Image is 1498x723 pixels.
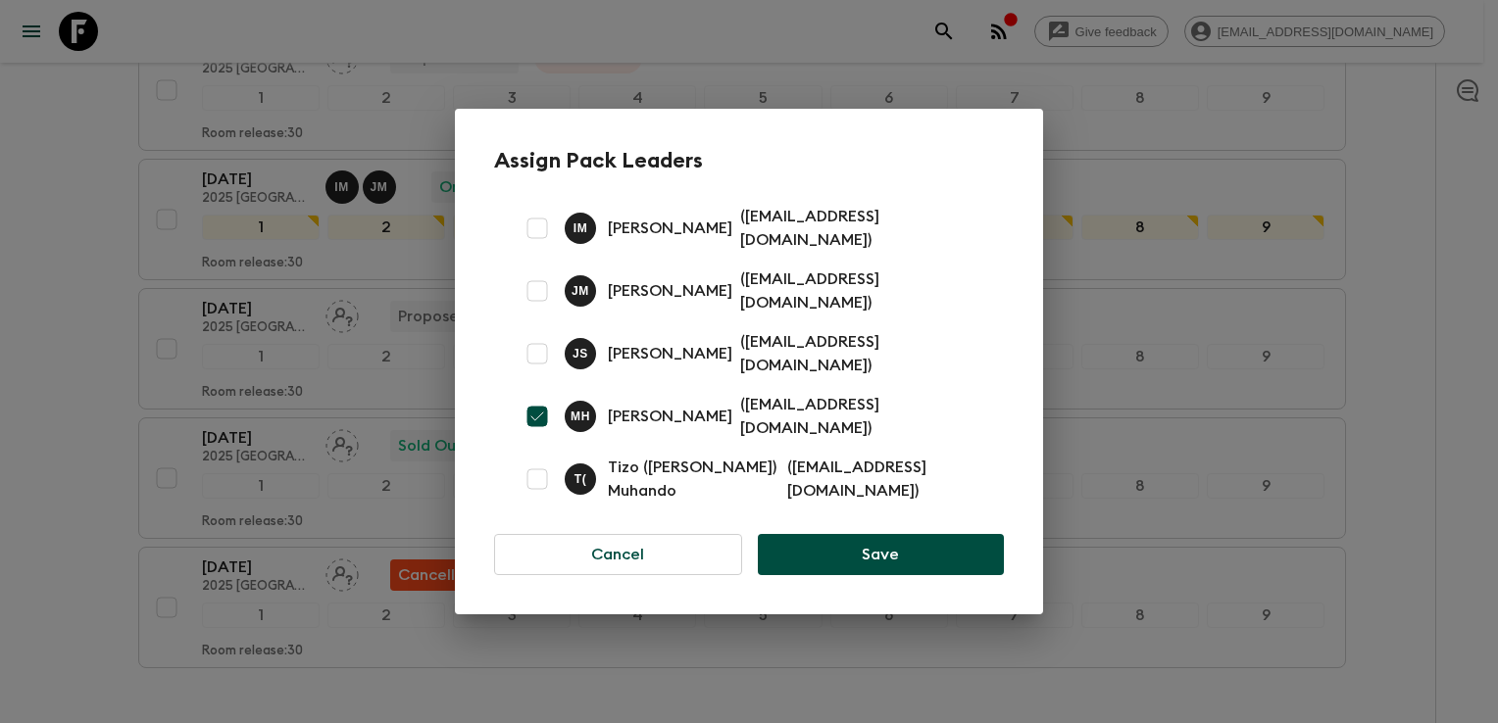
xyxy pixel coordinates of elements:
p: ( [EMAIL_ADDRESS][DOMAIN_NAME] ) [787,456,980,503]
p: ( [EMAIL_ADDRESS][DOMAIN_NAME] ) [740,267,980,314]
p: J S [573,346,588,361]
p: T ( [574,471,587,487]
p: ( [EMAIL_ADDRESS][DOMAIN_NAME] ) [740,205,980,252]
p: [PERSON_NAME] [608,405,732,428]
p: I M [574,220,588,236]
p: ( [EMAIL_ADDRESS][DOMAIN_NAME] ) [740,330,980,377]
p: M H [571,409,590,424]
button: Cancel [494,534,742,575]
h2: Assign Pack Leaders [494,148,1004,173]
p: [PERSON_NAME] [608,279,732,303]
button: Save [758,534,1004,575]
p: ( [EMAIL_ADDRESS][DOMAIN_NAME] ) [740,393,980,440]
p: [PERSON_NAME] [608,342,732,365]
p: J M [572,283,589,299]
p: Tizo ([PERSON_NAME]) Muhando [608,456,779,503]
p: [PERSON_NAME] [608,217,732,240]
